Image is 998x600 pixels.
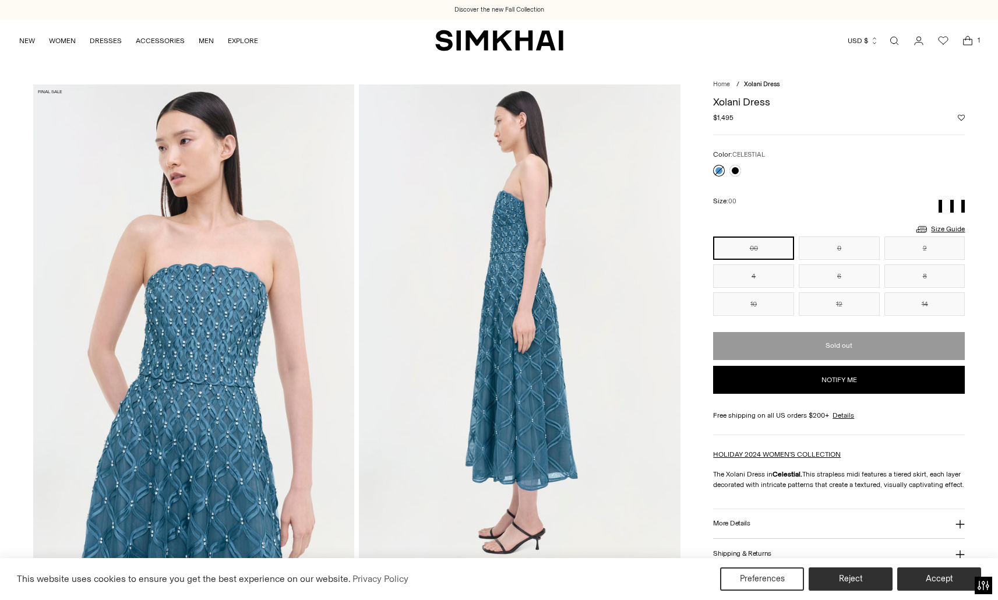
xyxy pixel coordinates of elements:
[974,35,984,45] span: 1
[915,222,965,237] a: Size Guide
[884,292,965,316] button: 14
[713,264,794,288] button: 4
[773,470,802,478] strong: Celestial.
[713,410,965,421] div: Free shipping on all US orders $200+
[799,292,880,316] button: 12
[848,28,879,54] button: USD $
[713,450,841,458] a: HOLIDAY 2024 WOMEN'S COLLECTION
[713,469,965,490] p: The Xolani Dress in This strapless midi features a tiered skirt, each layer decorated with intric...
[713,149,765,160] label: Color:
[799,237,880,260] button: 0
[884,237,965,260] button: 2
[435,29,563,52] a: SIMKHAI
[713,80,730,88] a: Home
[90,28,122,54] a: DRESSES
[713,366,965,394] button: Notify me
[713,509,965,539] button: More Details
[897,567,981,591] button: Accept
[713,112,733,123] span: $1,495
[454,5,544,15] a: Discover the new Fall Collection
[956,29,979,52] a: Open cart modal
[33,84,355,566] img: Xolani Dress
[49,28,76,54] a: WOMEN
[713,292,794,316] button: 10
[932,29,955,52] a: Wishlist
[736,80,739,90] div: /
[958,114,965,121] button: Add to Wishlist
[713,196,736,207] label: Size:
[359,84,680,566] img: Xolani Dress
[883,29,906,52] a: Open search modal
[713,237,794,260] button: 00
[713,550,771,557] h3: Shipping & Returns
[907,29,930,52] a: Go to the account page
[728,197,736,205] span: 00
[799,264,880,288] button: 6
[833,410,854,421] a: Details
[17,573,351,584] span: This website uses cookies to ensure you get the best experience on our website.
[19,28,35,54] a: NEW
[713,80,965,90] nav: breadcrumbs
[720,567,804,591] button: Preferences
[136,28,185,54] a: ACCESSORIES
[713,539,965,569] button: Shipping & Returns
[744,80,780,88] span: Xolani Dress
[713,97,965,107] h1: Xolani Dress
[732,151,765,158] span: CELESTIAL
[199,28,214,54] a: MEN
[713,520,750,527] h3: More Details
[228,28,258,54] a: EXPLORE
[809,567,893,591] button: Reject
[351,570,410,588] a: Privacy Policy (opens in a new tab)
[884,264,965,288] button: 8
